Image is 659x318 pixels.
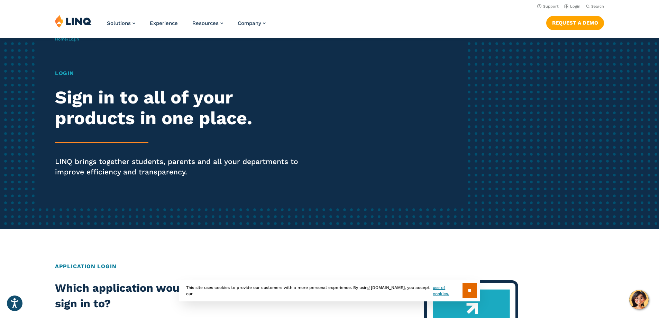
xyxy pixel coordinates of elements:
span: / [55,37,79,42]
a: Solutions [107,20,135,26]
span: Login [68,37,79,42]
a: use of cookies. [433,284,462,297]
a: Home [55,37,67,42]
a: Login [564,4,580,9]
p: LINQ brings together students, parents and all your departments to improve efficiency and transpa... [55,156,309,177]
h1: Login [55,69,309,78]
span: Company [238,20,261,26]
h2: Application Login [55,262,604,271]
a: Experience [150,20,178,26]
a: Resources [192,20,223,26]
span: Search [591,4,604,9]
a: Request a Demo [546,16,604,30]
a: Company [238,20,266,26]
nav: Primary Navigation [107,15,266,37]
h2: Which application would you like to sign in to? [55,280,274,312]
a: Support [537,4,559,9]
nav: Button Navigation [546,15,604,30]
button: Open Search Bar [586,4,604,9]
span: Solutions [107,20,131,26]
span: Resources [192,20,219,26]
button: Hello, have a question? Let’s chat. [629,290,649,309]
img: LINQ | K‑12 Software [55,15,92,28]
h2: Sign in to all of your products in one place. [55,87,309,129]
div: This site uses cookies to provide our customers with a more personal experience. By using [DOMAIN... [179,280,480,301]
